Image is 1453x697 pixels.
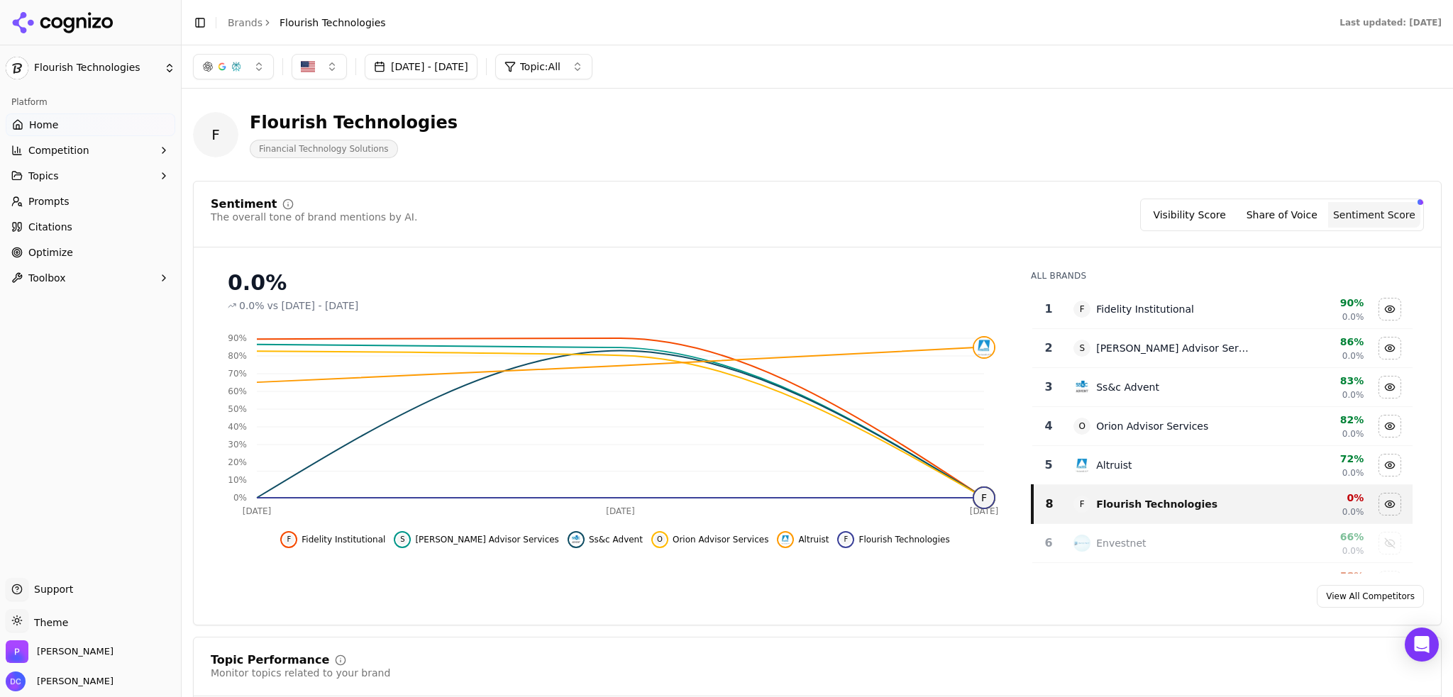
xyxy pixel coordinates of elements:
[1342,428,1364,440] span: 0.0%
[28,220,72,234] span: Citations
[1379,532,1401,554] button: Show envestnet data
[250,140,398,158] span: Financial Technology Solutions
[520,60,560,74] span: Topic: All
[1317,585,1424,608] a: View All Competitors
[1264,296,1364,310] div: 90%
[302,534,385,545] span: Fidelity Institutional
[29,118,58,132] span: Home
[1236,202,1328,228] button: Share of Voice
[1328,202,1420,228] button: Sentiment Score
[1379,337,1401,359] button: Hide schwab advisor services data
[1096,536,1146,550] div: Envestnet
[1342,506,1364,518] span: 0.0%
[1038,418,1059,435] div: 4
[1038,535,1059,552] div: 6
[228,457,247,467] tspan: 20%
[365,54,477,79] button: [DATE] - [DATE]
[6,640,28,663] img: Perrill
[654,534,665,545] span: O
[570,534,582,545] img: ss&c advent
[228,475,247,485] tspan: 10%
[837,531,949,548] button: Hide flourish technologies data
[6,216,175,238] a: Citations
[1144,202,1236,228] button: Visibility Score
[6,57,28,79] img: Flourish Technologies
[1039,496,1059,513] div: 8
[6,113,175,136] a: Home
[6,241,175,264] a: Optimize
[1342,467,1364,479] span: 0.0%
[1339,17,1442,28] div: Last updated: [DATE]
[1342,311,1364,323] span: 0.0%
[211,210,417,224] div: The overall tone of brand mentions by AI.
[228,369,247,379] tspan: 70%
[1038,379,1059,396] div: 3
[415,534,559,545] span: [PERSON_NAME] Advisor Services
[301,60,315,74] img: US
[1096,380,1159,394] div: Ss&c Advent
[1038,340,1059,357] div: 2
[228,440,247,450] tspan: 30%
[280,531,385,548] button: Hide fidelity institutional data
[1073,535,1090,552] img: envestnet
[228,404,247,414] tspan: 50%
[1379,493,1401,515] button: Hide flourish technologies data
[211,654,329,666] div: Topic Performance
[1379,571,1401,593] button: Show td ameritrade institutional data
[1096,497,1217,511] div: Flourish Technologies
[28,582,73,596] span: Support
[211,199,277,210] div: Sentiment
[1032,524,1413,563] tr: 6envestnetEnvestnet66%0.0%Show envestnet data
[858,534,949,545] span: Flourish Technologies
[228,270,1002,296] div: 0.0%
[1032,446,1413,485] tr: 5altruistAltruist72%0.0%Hide altruist data
[267,299,359,313] span: vs [DATE] - [DATE]
[1379,454,1401,476] button: Hide altruist data
[193,112,238,157] span: F
[1264,413,1364,427] div: 82%
[1073,379,1090,396] img: ss&c advent
[1264,452,1364,466] div: 72%
[228,422,247,432] tspan: 40%
[31,675,114,688] span: [PERSON_NAME]
[1405,628,1439,662] div: Open Intercom Messenger
[1264,374,1364,388] div: 83%
[228,386,247,396] tspan: 60%
[974,488,994,508] span: F
[1073,496,1090,513] span: F
[1342,545,1364,557] span: 0.0%
[780,534,791,545] img: altruist
[1032,368,1413,407] tr: 3ss&c adventSs&c Advent83%0.0%Hide ss&c advent data
[283,534,294,545] span: F
[1264,530,1364,544] div: 66%
[28,194,70,208] span: Prompts
[243,506,272,516] tspan: [DATE]
[1032,407,1413,446] tr: 4OOrion Advisor Services82%0.0%Hide orion advisor services data
[1032,485,1413,524] tr: 8FFlourish Technologies0%0.0%Hide flourish technologies data
[568,531,643,548] button: Hide ss&c advent data
[239,299,265,313] span: 0.0%
[397,534,408,545] span: S
[28,169,59,183] span: Topics
[840,534,851,545] span: F
[28,617,68,628] span: Theme
[1073,418,1090,435] span: O
[777,531,829,548] button: Hide altruist data
[1096,302,1194,316] div: Fidelity Institutional
[6,91,175,113] div: Platform
[1342,350,1364,362] span: 0.0%
[1038,301,1059,318] div: 1
[1096,458,1132,472] div: Altruist
[1096,341,1253,355] div: [PERSON_NAME] Advisor Services
[1264,569,1364,583] div: 58%
[394,531,559,548] button: Hide schwab advisor services data
[28,143,89,157] span: Competition
[6,165,175,187] button: Topics
[228,17,263,28] a: Brands
[606,506,635,516] tspan: [DATE]
[1073,340,1090,357] span: S
[1379,376,1401,398] button: Hide ss&c advent data
[673,534,768,545] span: Orion Advisor Services
[1073,301,1090,318] span: F
[6,190,175,213] a: Prompts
